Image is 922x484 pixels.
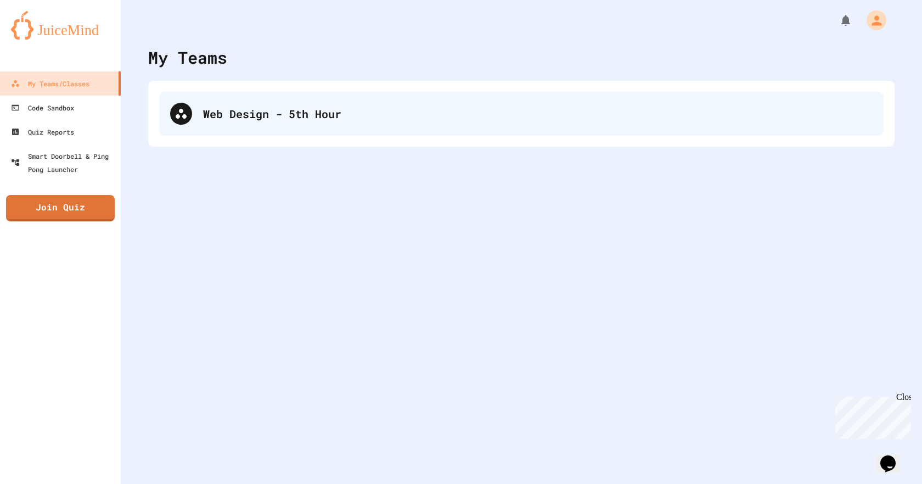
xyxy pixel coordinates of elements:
[159,92,884,136] div: Web Design - 5th Hour
[11,149,116,176] div: Smart Doorbell & Ping Pong Launcher
[11,77,89,90] div: My Teams/Classes
[11,11,110,40] img: logo-orange.svg
[819,11,855,30] div: My Notifications
[876,440,911,473] iframe: chat widget
[855,8,889,33] div: My Account
[831,392,911,439] iframe: chat widget
[148,45,227,70] div: My Teams
[203,105,873,122] div: Web Design - 5th Hour
[4,4,76,70] div: Chat with us now!Close
[11,101,74,114] div: Code Sandbox
[11,125,74,138] div: Quiz Reports
[6,195,115,221] a: Join Quiz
